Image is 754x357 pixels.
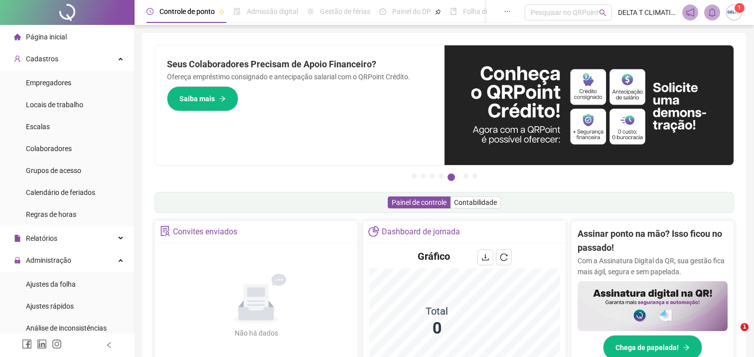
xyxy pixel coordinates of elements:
[22,339,32,349] span: facebook
[159,7,215,15] span: Controle de ponto
[615,342,679,353] span: Chega de papelada!
[14,55,21,62] span: user-add
[463,174,468,178] button: 6
[167,57,433,71] h2: Seus Colaboradores Precisam de Apoio Financeiro?
[735,3,745,13] sup: Atualize o seu contato no menu Meus Dados
[219,95,226,102] span: arrow-right
[686,8,695,17] span: notification
[179,93,215,104] span: Saiba mais
[727,5,742,20] img: 1782
[26,79,71,87] span: Empregadores
[210,328,302,339] div: Não há dados
[26,188,95,196] span: Calendário de feriados
[683,344,690,351] span: arrow-right
[26,210,76,218] span: Regras de horas
[147,8,153,15] span: clock-circle
[26,123,50,131] span: Escalas
[14,235,21,242] span: file
[445,45,734,165] img: banner%2F11e687cd-1386-4cbd-b13b-7bd81425532d.png
[52,339,62,349] span: instagram
[26,101,83,109] span: Locais de trabalho
[320,7,370,15] span: Gestão de férias
[472,174,477,178] button: 7
[578,281,728,331] img: banner%2F02c71560-61a6-44d4-94b9-c8ab97240462.png
[26,167,81,175] span: Grupos de acesso
[26,55,58,63] span: Cadastros
[382,223,460,240] div: Dashboard de jornada
[500,253,508,261] span: reload
[504,8,511,15] span: ellipsis
[26,324,107,332] span: Análise de inconsistências
[418,249,450,263] h4: Gráfico
[26,256,71,264] span: Administração
[234,8,241,15] span: file-done
[26,280,76,288] span: Ajustes da folha
[26,33,67,41] span: Página inicial
[430,174,435,178] button: 3
[708,8,717,17] span: bell
[26,145,72,153] span: Colaboradores
[14,33,21,40] span: home
[448,174,455,181] button: 5
[720,323,744,347] iframe: Intercom live chat
[392,198,447,206] span: Painel de controle
[578,227,728,255] h2: Assinar ponto na mão? Isso ficou no passado!
[307,8,314,15] span: sun
[37,339,47,349] span: linkedin
[421,174,426,178] button: 2
[247,7,298,15] span: Admissão digital
[481,253,489,261] span: download
[379,8,386,15] span: dashboard
[160,226,170,236] span: solution
[454,198,497,206] span: Contabilidade
[106,342,113,349] span: left
[435,9,441,15] span: pushpin
[463,7,527,15] span: Folha de pagamento
[167,71,433,82] p: Ofereça empréstimo consignado e antecipação salarial com o QRPoint Crédito.
[738,4,741,11] span: 1
[599,9,606,16] span: search
[439,174,444,178] button: 4
[578,255,728,277] p: Com a Assinatura Digital da QR, sua gestão fica mais ágil, segura e sem papelada.
[618,7,676,18] span: DELTA T CLIMATIZAÇÃO LTDA
[392,7,431,15] span: Painel do DP
[368,226,379,236] span: pie-chart
[450,8,457,15] span: book
[741,323,749,331] span: 1
[26,302,74,310] span: Ajustes rápidos
[26,234,57,242] span: Relatórios
[167,86,238,111] button: Saiba mais
[14,257,21,264] span: lock
[173,223,237,240] div: Convites enviados
[412,174,417,178] button: 1
[219,9,225,15] span: pushpin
